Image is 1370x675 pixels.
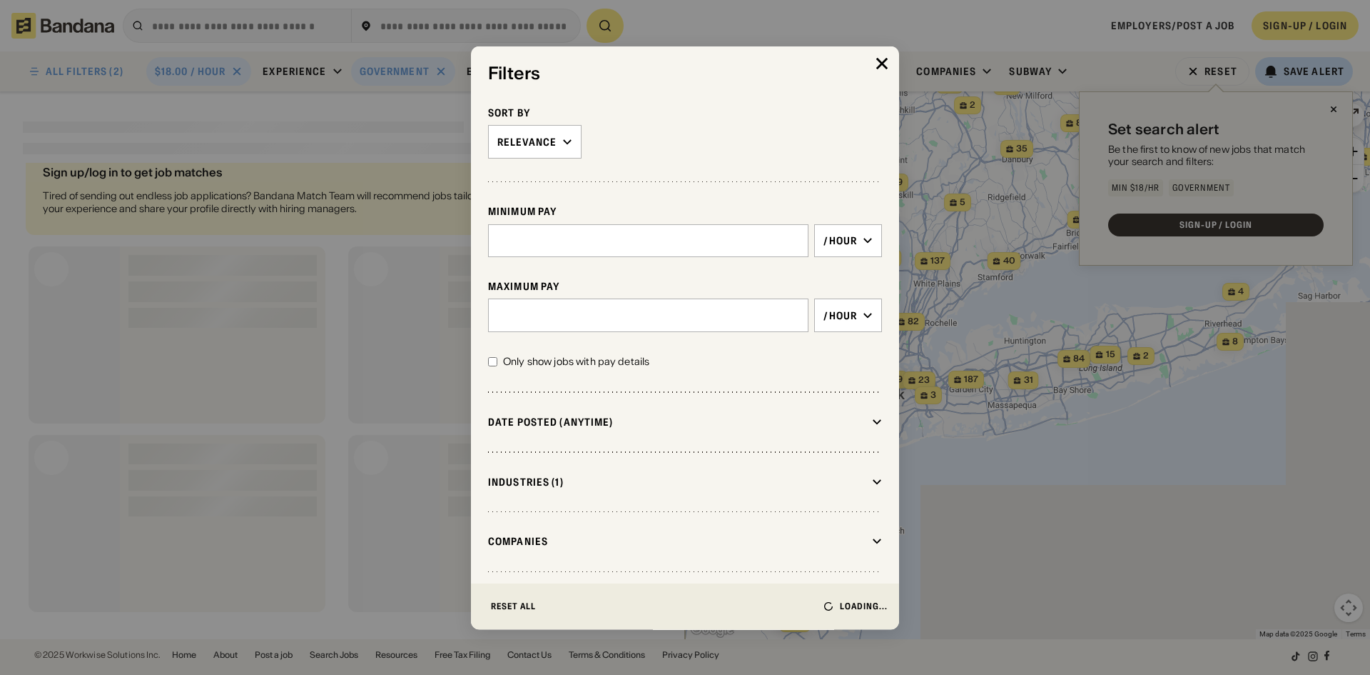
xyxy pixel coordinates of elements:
[503,354,649,369] div: Only show jobs with pay details
[491,602,536,611] div: Reset All
[823,234,857,246] div: /hour
[840,601,888,612] div: Loading...
[488,106,882,119] div: Sort By
[488,63,882,84] div: Filters
[488,415,866,428] div: Date Posted (Anytime)
[823,309,857,321] div: /hour
[488,205,882,218] div: Minimum Pay
[488,535,866,548] div: Companies
[488,280,882,293] div: Maximum Pay
[488,475,866,488] div: Industries (1)
[497,135,557,148] div: Relevance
